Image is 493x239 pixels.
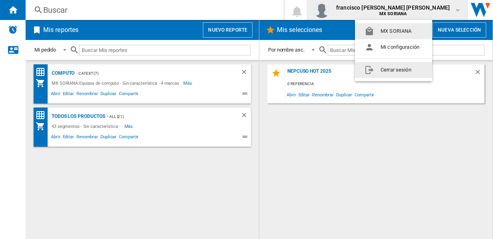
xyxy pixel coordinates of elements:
[355,23,432,39] button: MX SORIANA
[355,39,432,55] button: Mi configuración
[355,62,432,78] button: Cerrar sesión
